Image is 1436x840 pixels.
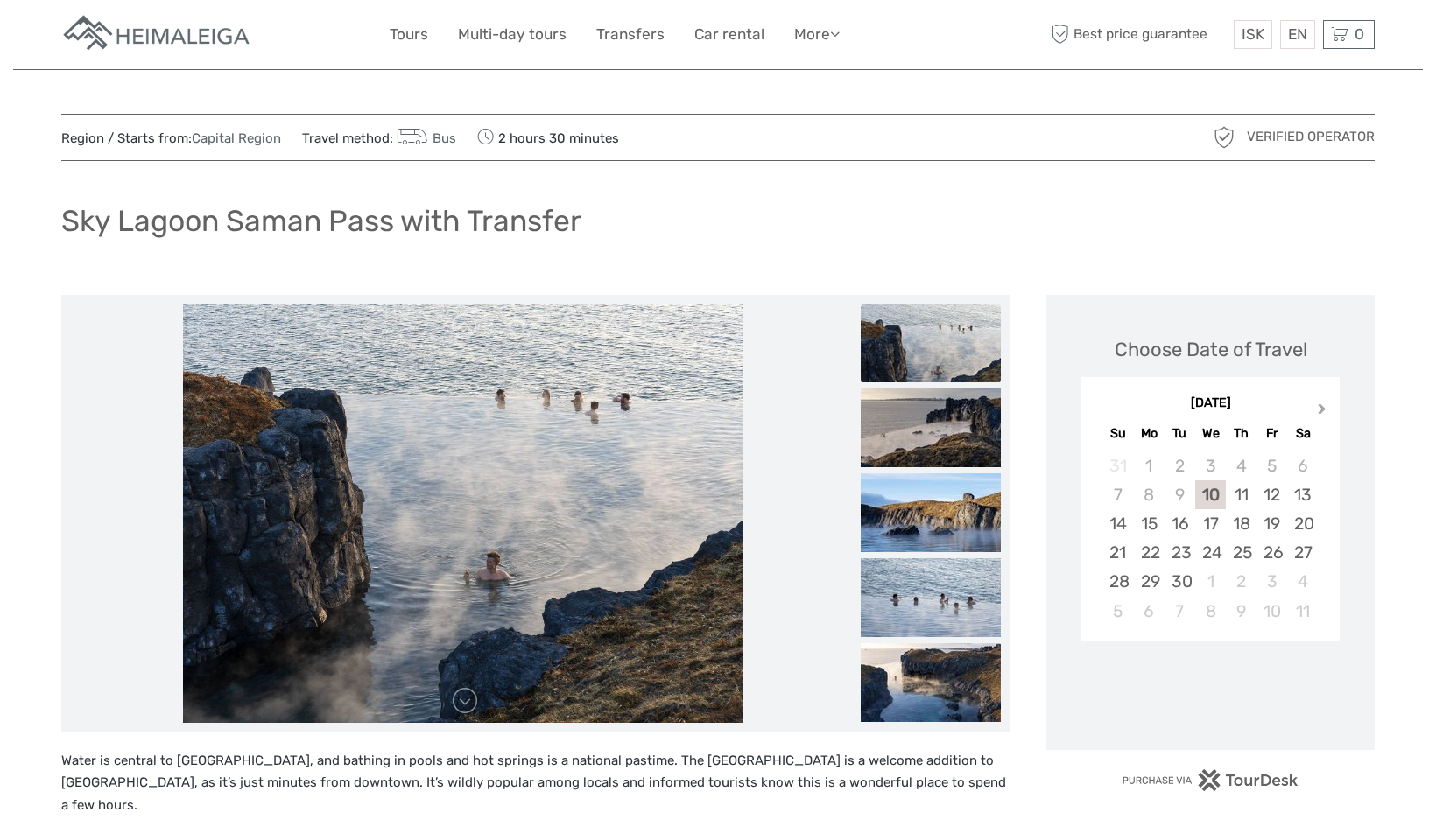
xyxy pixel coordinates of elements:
[192,130,281,146] a: Capital Region
[861,558,1001,637] img: 7df6c22cc4b24a61b20fb7545a4f3b1f_slider_thumbnail.jpeg
[1210,123,1238,151] img: verified_operator_grey_128.png
[302,125,456,150] span: Travel method:
[1134,480,1165,509] div: Not available Monday, September 8th, 2025
[694,22,764,47] a: Car rental
[61,13,254,56] img: Apartments in Reykjavik
[1287,451,1318,480] div: Not available Saturday, September 6th, 2025
[1122,769,1299,791] img: PurchaseViaTourDesk.png
[1165,567,1195,596] div: Choose Tuesday, September 30th, 2025
[794,22,840,47] a: More
[1195,567,1226,596] div: Choose Wednesday, October 1st, 2025
[1310,399,1338,427] button: Next Month
[861,388,1001,467] img: 180cd15a6de34cd98ff56cbd9467b2f7_slider_thumbnail.jpeg
[1226,567,1256,596] div: Choose Thursday, October 2nd, 2025
[1256,451,1287,480] div: Not available Friday, September 5th, 2025
[1081,395,1340,413] div: [DATE]
[1165,597,1195,626] div: Choose Tuesday, October 7th, 2025
[1287,509,1318,538] div: Choose Saturday, September 20th, 2025
[1256,509,1287,538] div: Choose Friday, September 19th, 2025
[390,22,428,47] a: Tours
[1287,422,1318,445] div: Sa
[1287,597,1318,626] div: Choose Saturday, October 11th, 2025
[1226,422,1256,445] div: Th
[861,643,1001,722] img: fbb84518eccd41b9af37f7c66d26fd74_slider_thumbnail.jpeg
[1287,538,1318,567] div: Choose Saturday, September 27th, 2025
[1134,422,1165,445] div: Mo
[477,125,619,150] span: 2 hours 30 minutes
[201,27,222,48] button: Open LiveChat chat widget
[1242,25,1264,43] span: ISK
[1134,509,1165,538] div: Choose Monday, September 15th, 2025
[1226,451,1256,480] div: Not available Thursday, September 4th, 2025
[393,130,456,146] a: Bus
[596,22,665,47] a: Transfers
[1352,25,1367,43] span: 0
[1134,567,1165,596] div: Choose Monday, September 29th, 2025
[61,203,581,239] h1: Sky Lagoon Saman Pass with Transfer
[1287,567,1318,596] div: Choose Saturday, October 4th, 2025
[1165,538,1195,567] div: Choose Tuesday, September 23rd, 2025
[1046,20,1229,49] span: Best price guarantee
[1247,128,1375,146] span: Verified Operator
[1195,509,1226,538] div: Choose Wednesday, September 17th, 2025
[1287,480,1318,509] div: Choose Saturday, September 13th, 2025
[861,304,1001,382] img: 3d4fc12b003c4c20a94b3a99794a097e_slider_thumbnail.jpeg
[1226,480,1256,509] div: Choose Thursday, September 11th, 2025
[1195,451,1226,480] div: Not available Wednesday, September 3rd, 2025
[61,129,281,148] span: Region / Starts from:
[1256,422,1287,445] div: Fr
[1115,336,1307,363] div: Choose Date of Travel
[1226,538,1256,567] div: Choose Thursday, September 25th, 2025
[1102,538,1133,567] div: Choose Sunday, September 21st, 2025
[1102,451,1133,480] div: Not available Sunday, August 31st, 2025
[1195,538,1226,567] div: Choose Wednesday, September 24th, 2025
[183,304,743,724] img: 3d4fc12b003c4c20a94b3a99794a097e_main_slider.jpeg
[1134,597,1165,626] div: Choose Monday, October 6th, 2025
[1165,480,1195,509] div: Not available Tuesday, September 9th, 2025
[1226,597,1256,626] div: Choose Thursday, October 9th, 2025
[1205,687,1216,698] div: Loading...
[1280,20,1315,49] div: EN
[1256,538,1287,567] div: Choose Friday, September 26th, 2025
[861,473,1001,552] img: 51e860bd6a594bdbb81b2d2e67dec8b8_slider_thumbnail.jpeg
[1195,480,1226,509] div: Choose Wednesday, September 10th, 2025
[1226,509,1256,538] div: Choose Thursday, September 18th, 2025
[1134,451,1165,480] div: Not available Monday, September 1st, 2025
[1256,597,1287,626] div: Choose Friday, October 10th, 2025
[1195,597,1226,626] div: Choose Wednesday, October 8th, 2025
[1256,480,1287,509] div: Choose Friday, September 12th, 2025
[1102,480,1133,509] div: Not available Sunday, September 7th, 2025
[1256,567,1287,596] div: Choose Friday, October 3rd, 2025
[61,750,1010,817] p: Water is central to [GEOGRAPHIC_DATA], and bathing in pools and hot springs is a national pastime...
[1102,422,1133,445] div: Su
[1087,451,1334,626] div: month 2025-09
[1134,538,1165,567] div: Choose Monday, September 22nd, 2025
[1102,509,1133,538] div: Choose Sunday, September 14th, 2025
[1165,451,1195,480] div: Not available Tuesday, September 2nd, 2025
[1102,567,1133,596] div: Choose Sunday, September 28th, 2025
[1195,422,1226,445] div: We
[458,22,567,47] a: Multi-day tours
[1165,422,1195,445] div: Tu
[1165,509,1195,538] div: Choose Tuesday, September 16th, 2025
[1102,597,1133,626] div: Choose Sunday, October 5th, 2025
[25,31,198,45] p: We're away right now. Please check back later!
